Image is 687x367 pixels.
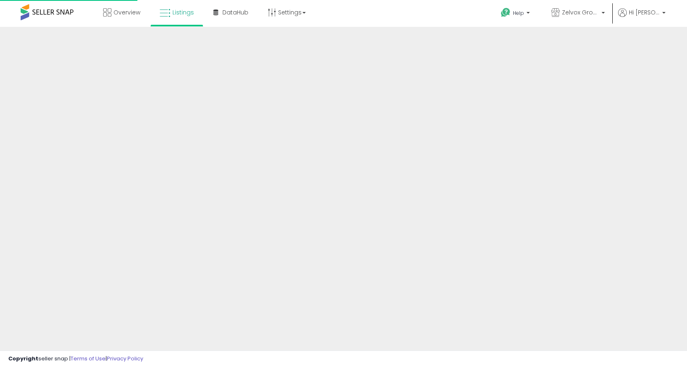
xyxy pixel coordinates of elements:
[113,8,140,17] span: Overview
[629,8,660,17] span: Hi [PERSON_NAME]
[8,355,38,362] strong: Copyright
[513,9,524,17] span: Help
[8,355,143,363] div: seller snap | |
[222,8,248,17] span: DataHub
[562,8,599,17] span: Zelvox Group LLC
[71,355,106,362] a: Terms of Use
[494,1,538,27] a: Help
[107,355,143,362] a: Privacy Policy
[500,7,511,18] i: Get Help
[618,8,666,27] a: Hi [PERSON_NAME]
[172,8,194,17] span: Listings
